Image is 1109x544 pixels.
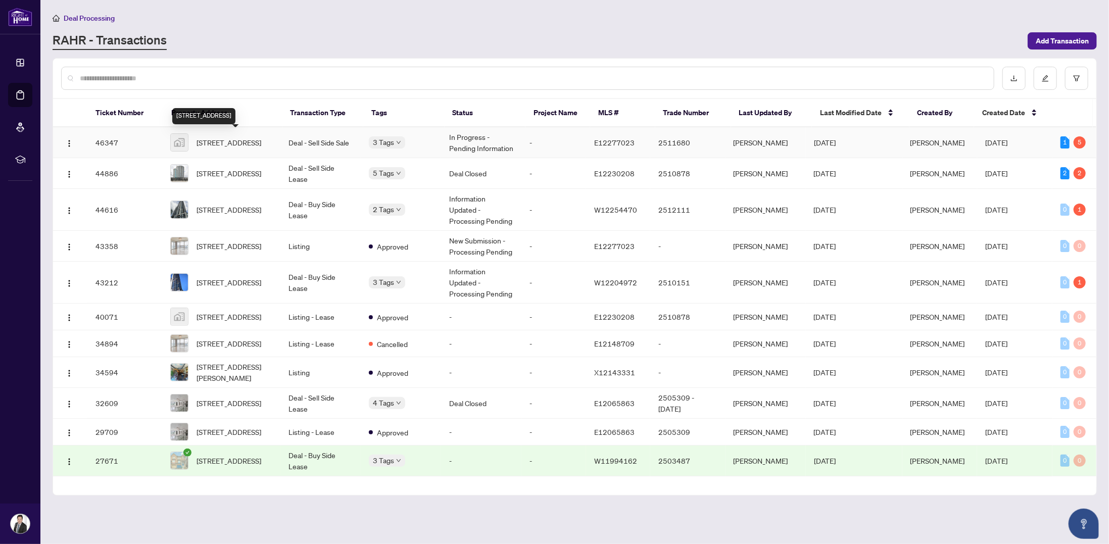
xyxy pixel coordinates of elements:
td: 2510878 [650,158,726,189]
span: E12065863 [594,399,635,408]
span: W11994162 [594,456,637,465]
span: check-circle [183,449,191,457]
img: Logo [65,279,73,287]
div: 0 [1074,397,1086,409]
td: 46347 [87,127,163,158]
div: 0 [1060,337,1070,350]
span: E12230208 [594,312,635,321]
span: Last Modified Date [820,107,882,118]
div: 0 [1060,240,1070,252]
span: down [396,458,401,463]
button: Logo [61,238,77,254]
span: Created Date [982,107,1025,118]
span: [STREET_ADDRESS] [197,204,261,215]
button: Logo [61,395,77,411]
th: Created By [909,99,974,127]
span: [DATE] [985,312,1007,321]
td: [PERSON_NAME] [726,158,806,189]
div: [STREET_ADDRESS] [172,108,235,124]
td: [PERSON_NAME] [726,189,806,231]
button: Logo [61,309,77,325]
span: [PERSON_NAME] [910,278,965,287]
td: - [441,304,521,330]
td: - [521,446,586,476]
th: Last Modified Date [812,99,909,127]
span: 4 Tags [373,397,394,409]
th: Created Date [974,99,1050,127]
span: [PERSON_NAME] [910,312,965,321]
img: thumbnail-img [171,335,188,352]
img: thumbnail-img [171,165,188,182]
span: W12254470 [594,205,637,214]
span: [STREET_ADDRESS][PERSON_NAME] [197,361,272,383]
td: - [521,330,586,357]
button: Logo [61,424,77,440]
div: 1 [1074,276,1086,288]
img: Logo [65,207,73,215]
span: down [396,171,401,176]
img: Logo [65,369,73,377]
span: [PERSON_NAME] [910,456,965,465]
span: 3 Tags [373,136,394,148]
span: [PERSON_NAME] [910,427,965,436]
img: Profile Icon [11,514,30,533]
th: Status [445,99,525,127]
span: [STREET_ADDRESS] [197,240,261,252]
td: [PERSON_NAME] [726,231,806,262]
div: 1 [1074,204,1086,216]
span: Approved [377,427,408,438]
td: In Progress - Pending Information [441,127,521,158]
td: 44886 [87,158,163,189]
span: [DATE] [814,427,836,436]
span: down [396,280,401,285]
span: 2 Tags [373,204,394,215]
div: 0 [1060,276,1070,288]
div: 0 [1060,397,1070,409]
td: - [521,127,586,158]
span: down [396,401,401,406]
img: Logo [65,340,73,349]
span: 3 Tags [373,455,394,466]
span: 5 Tags [373,167,394,179]
td: [PERSON_NAME] [726,419,806,446]
td: 44616 [87,189,163,231]
td: [PERSON_NAME] [726,330,806,357]
td: - [521,304,586,330]
span: [DATE] [814,241,836,251]
span: [DATE] [814,312,836,321]
div: 1 [1060,136,1070,149]
img: thumbnail-img [171,274,188,291]
span: [DATE] [814,368,836,377]
td: - [521,419,586,446]
img: thumbnail-img [171,423,188,440]
td: 34894 [87,330,163,357]
td: - [650,330,726,357]
td: 43358 [87,231,163,262]
span: [DATE] [985,399,1007,408]
img: logo [8,8,32,26]
td: 40071 [87,304,163,330]
span: down [396,140,401,145]
td: Deal - Sell Side Lease [280,388,361,419]
span: [DATE] [814,205,836,214]
td: 34594 [87,357,163,388]
td: Deal - Sell Side Sale [280,127,361,158]
span: W12204972 [594,278,637,287]
td: - [521,231,586,262]
div: 2 [1074,167,1086,179]
img: thumbnail-img [171,134,188,151]
span: E12065863 [594,427,635,436]
div: 0 [1074,240,1086,252]
span: Deal Processing [64,14,115,23]
td: - [521,262,586,304]
span: [STREET_ADDRESS] [197,455,261,466]
td: Deal - Buy Side Lease [280,446,361,476]
td: Listing [280,231,361,262]
span: [STREET_ADDRESS] [197,168,261,179]
td: 2505309 [650,419,726,446]
button: Logo [61,134,77,151]
button: Logo [61,165,77,181]
div: 0 [1074,337,1086,350]
span: home [53,15,60,22]
span: [DATE] [985,456,1007,465]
